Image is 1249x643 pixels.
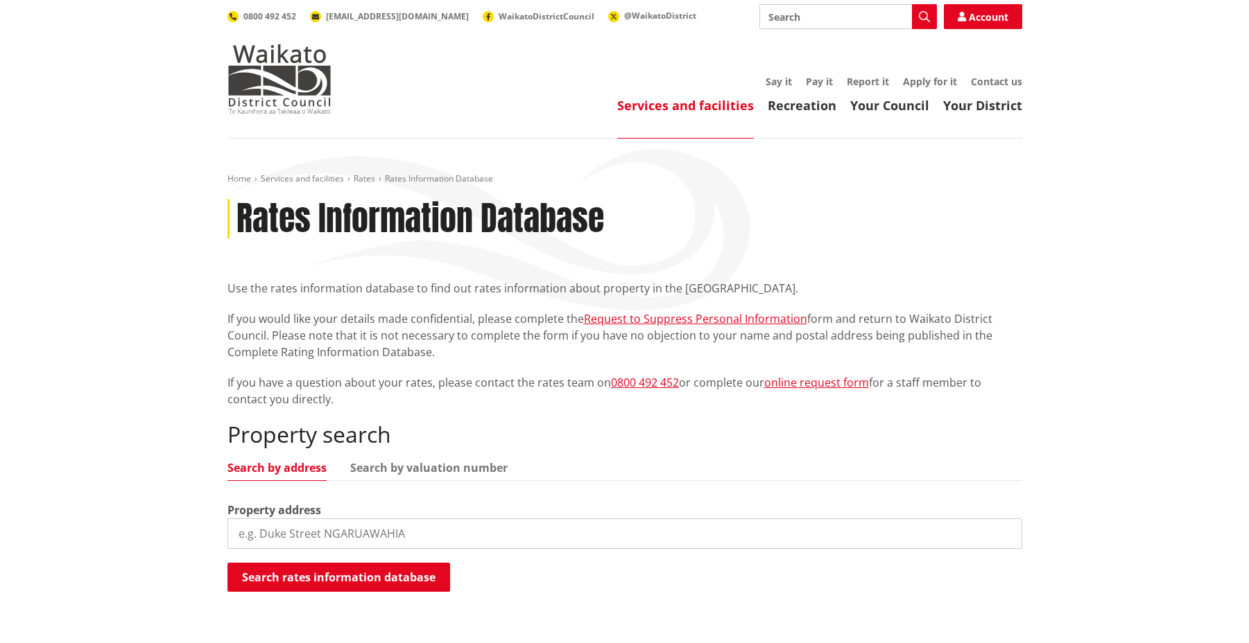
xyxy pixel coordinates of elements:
a: Services and facilities [617,97,754,114]
a: Apply for it [903,75,957,88]
a: Services and facilities [261,173,344,184]
img: Waikato District Council - Te Kaunihera aa Takiwaa o Waikato [227,44,331,114]
a: online request form [764,375,869,390]
a: Search by valuation number [350,462,508,473]
span: @WaikatoDistrict [624,10,696,21]
a: Your Council [850,97,929,114]
h1: Rates Information Database [236,199,604,239]
a: Contact us [971,75,1022,88]
a: Say it [766,75,792,88]
p: Use the rates information database to find out rates information about property in the [GEOGRAPHI... [227,280,1022,297]
nav: breadcrumb [227,173,1022,185]
span: [EMAIL_ADDRESS][DOMAIN_NAME] [326,10,469,22]
input: e.g. Duke Street NGARUAWAHIA [227,518,1022,549]
span: 0800 492 452 [243,10,296,22]
label: Property address [227,502,321,518]
h2: Property search [227,421,1022,448]
span: WaikatoDistrictCouncil [499,10,594,22]
p: If you would like your details made confidential, please complete the form and return to Waikato ... [227,310,1022,360]
a: Request to Suppress Personal Information [584,311,807,326]
p: If you have a question about your rates, please contact the rates team on or complete our for a s... [227,374,1022,407]
a: Home [227,173,251,184]
a: [EMAIL_ADDRESS][DOMAIN_NAME] [310,10,469,22]
a: Recreation [768,97,836,114]
a: Pay it [806,75,833,88]
a: Search by address [227,462,327,473]
a: @WaikatoDistrict [608,10,696,21]
a: Report it [847,75,889,88]
a: 0800 492 452 [227,10,296,22]
a: 0800 492 452 [611,375,679,390]
span: Rates Information Database [385,173,493,184]
a: Rates [354,173,375,184]
a: Account [944,4,1022,29]
a: WaikatoDistrictCouncil [483,10,594,22]
a: Your District [943,97,1022,114]
button: Search rates information database [227,563,450,592]
input: Search input [759,4,937,29]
